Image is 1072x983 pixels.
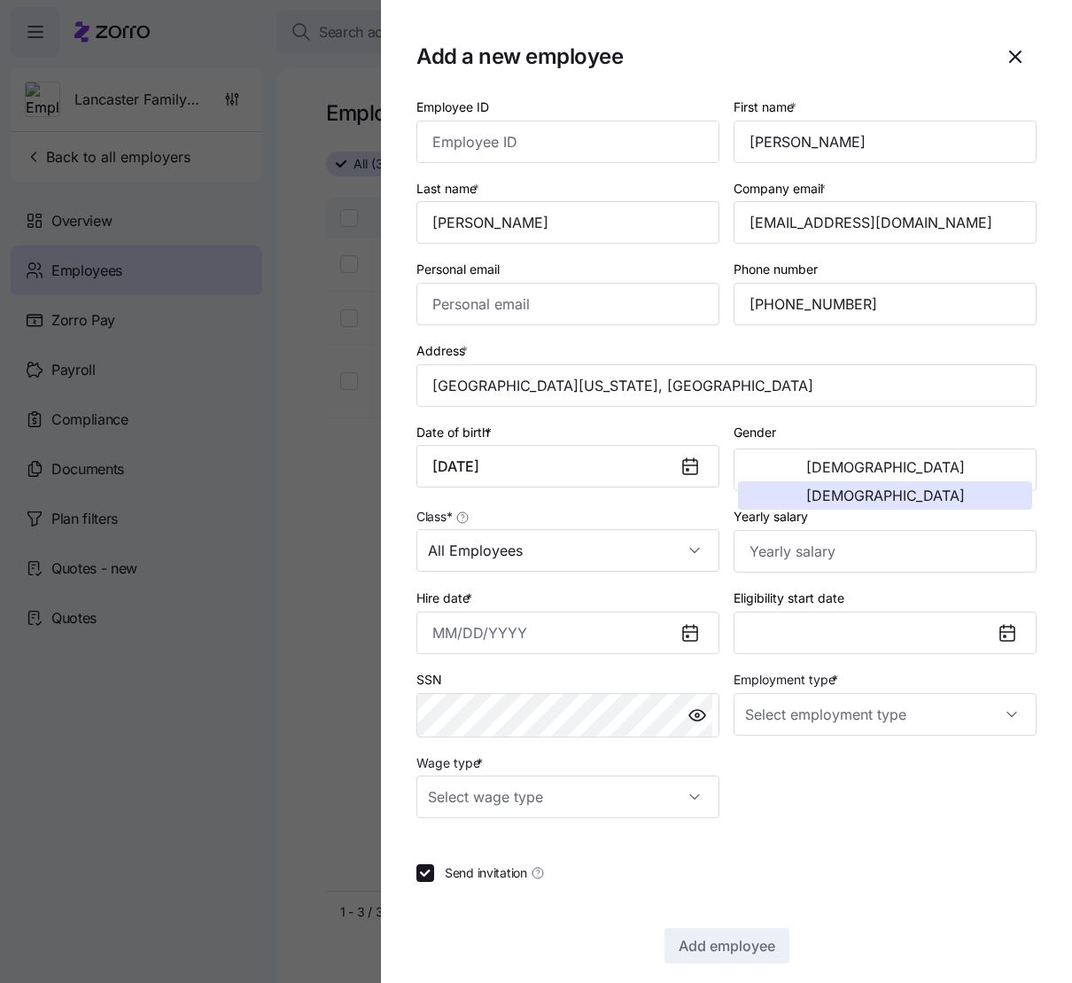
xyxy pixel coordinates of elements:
label: Yearly salary [734,507,808,527]
h1: Add a new employee [416,43,980,70]
label: Gender [734,423,776,442]
label: Date of birth [416,423,495,442]
input: Company email [734,201,1037,244]
label: Eligibility start date [734,589,844,608]
button: Add employee [664,928,789,963]
input: Yearly salary [734,530,1037,573]
span: Add employee [679,935,775,956]
input: Phone number [734,283,1037,325]
label: Wage type [416,753,486,773]
label: Company email [734,179,829,199]
label: Employee ID [416,98,489,117]
input: Last name [416,201,719,244]
span: Send invitation [445,864,527,882]
label: Hire date [416,589,476,608]
input: Class [416,529,719,572]
span: Class * [416,508,452,526]
span: [DEMOGRAPHIC_DATA] [806,460,965,474]
label: Address [416,341,471,361]
input: Select wage type [416,776,719,818]
label: First name [734,98,800,117]
label: Personal email [416,260,500,279]
label: Last name [416,179,483,199]
input: Address [416,364,1037,407]
input: MM/DD/YYYY [416,445,719,488]
input: Employee ID [416,121,719,163]
label: SSN [416,670,442,690]
label: Phone number [734,260,818,279]
span: [DEMOGRAPHIC_DATA] [806,488,965,503]
input: Personal email [416,283,719,325]
input: First name [734,121,1037,163]
input: MM/DD/YYYY [416,612,719,654]
input: Select employment type [734,693,1037,736]
label: Employment type [734,670,842,690]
